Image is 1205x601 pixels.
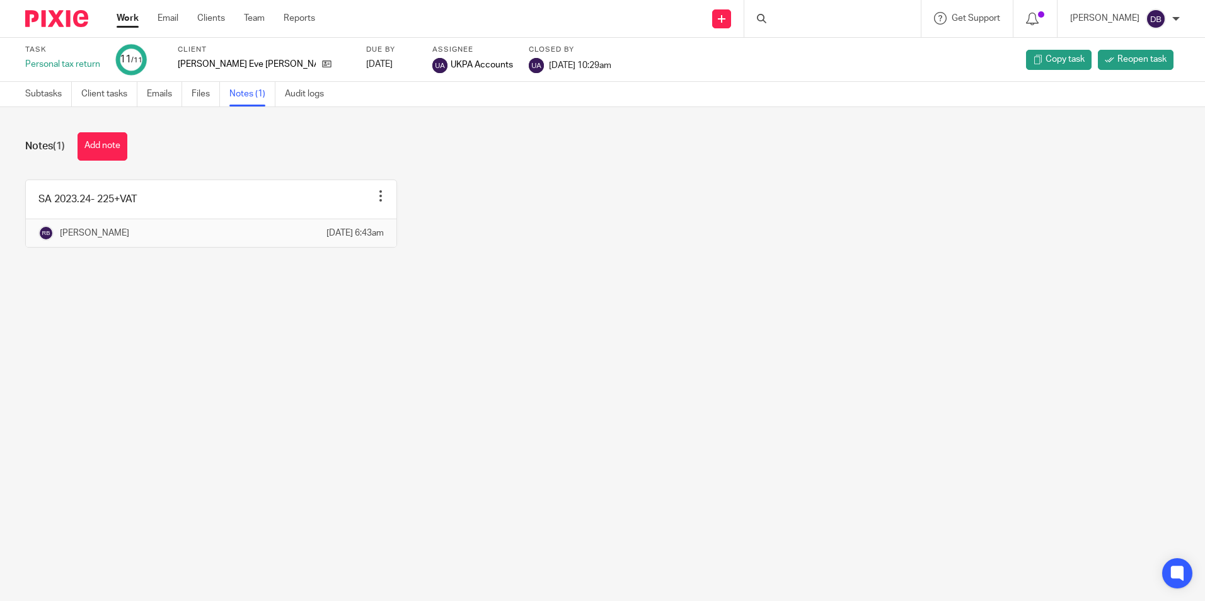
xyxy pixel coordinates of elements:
span: Reopen task [1117,53,1167,66]
button: Add note [78,132,127,161]
div: Personal tax return [25,58,100,71]
span: UKPA Accounts [451,59,513,71]
span: (1) [53,141,65,151]
label: Client [178,45,350,55]
a: Clients [197,12,225,25]
img: svg%3E [1146,9,1166,29]
a: Copy task [1026,50,1092,70]
a: Reopen task [1098,50,1173,70]
label: Assignee [432,45,513,55]
p: [PERSON_NAME] Eve [PERSON_NAME] [178,58,316,71]
a: Reports [284,12,315,25]
h1: Notes [25,140,65,153]
label: Task [25,45,100,55]
a: Team [244,12,265,25]
img: svg%3E [529,58,544,73]
span: Get Support [952,14,1000,23]
label: Due by [366,45,417,55]
a: Subtasks [25,82,72,106]
img: svg%3E [432,58,447,73]
label: Closed by [529,45,611,55]
a: Email [158,12,178,25]
div: [DATE] [366,58,417,71]
p: [PERSON_NAME] [60,227,129,239]
img: Pixie [25,10,88,27]
a: Files [192,82,220,106]
a: Client tasks [81,82,137,106]
span: Copy task [1046,53,1085,66]
span: [DATE] 10:29am [549,60,611,69]
a: Work [117,12,139,25]
small: /11 [131,57,142,64]
div: 11 [120,52,142,67]
a: Audit logs [285,82,333,106]
a: Notes (1) [229,82,275,106]
p: [DATE] 6:43am [326,227,384,239]
img: svg%3E [38,226,54,241]
p: [PERSON_NAME] [1070,12,1139,25]
a: Emails [147,82,182,106]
